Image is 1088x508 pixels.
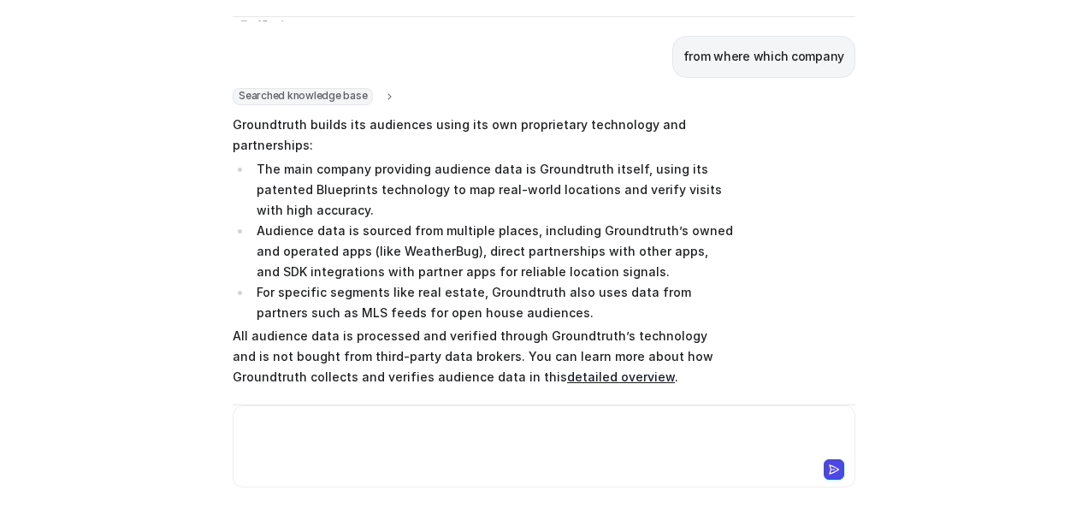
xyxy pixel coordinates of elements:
[251,221,733,282] li: Audience data is sourced from multiple places, including Groundtruth’s owned and operated apps (l...
[233,115,733,156] p: Groundtruth builds its audiences using its own proprietary technology and partnerships:
[683,46,844,67] p: from where which company
[233,391,733,432] p: For a full list of available audiences, brands, and categories, you can check the .
[233,326,733,387] p: All audience data is processed and verified through Groundtruth’s technology and is not bought fr...
[233,88,373,105] span: Searched knowledge base
[251,282,733,323] li: For specific segments like real estate, Groundtruth also uses data from partners such as MLS feed...
[567,369,675,384] a: detailed overview
[251,159,733,221] li: The main company providing audience data is Groundtruth itself, using its patented Blueprints tec...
